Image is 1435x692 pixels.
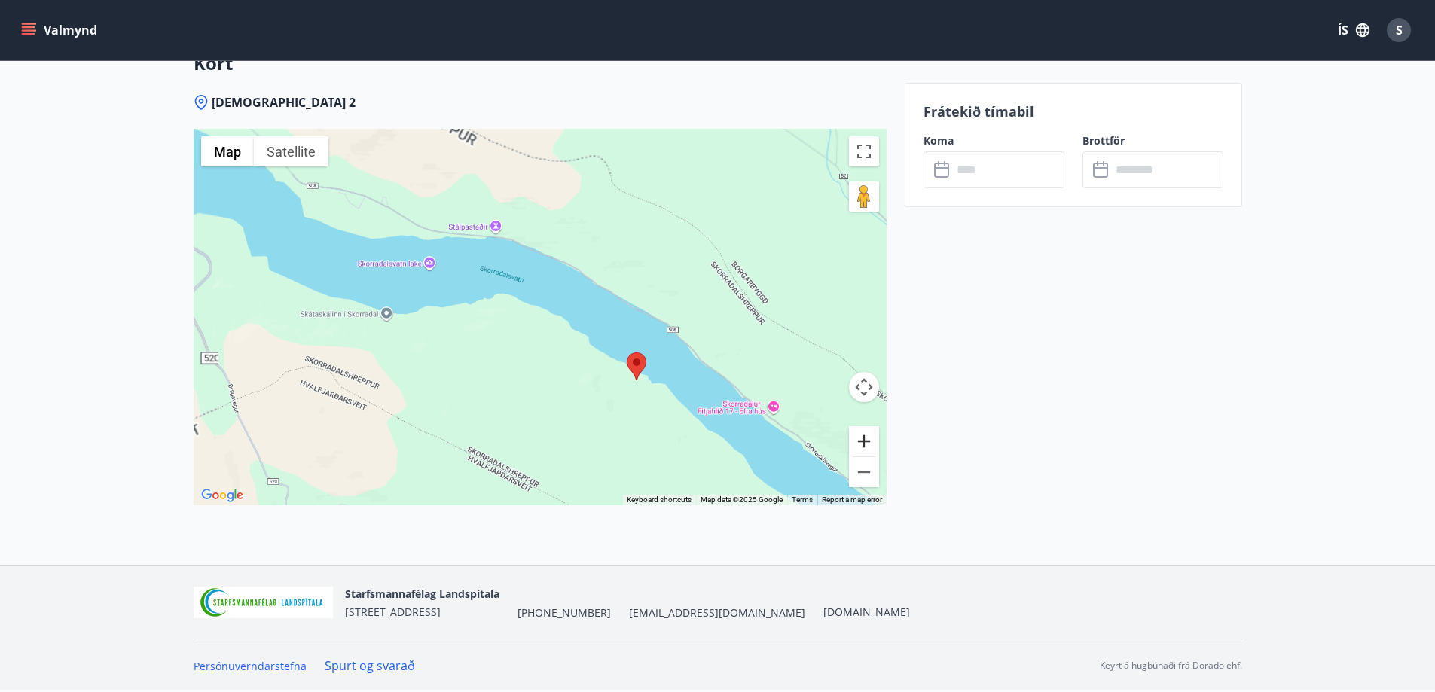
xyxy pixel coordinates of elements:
[924,102,1223,121] p: Frátekið tímabil
[849,426,879,456] button: Zoom in
[1330,17,1378,44] button: ÍS
[194,50,887,76] h3: Kort
[701,495,783,504] span: Map data ©2025 Google
[822,495,882,504] a: Report a map error
[194,587,334,619] img: 55zIgFoyM5pksCsVQ4sUOj1FUrQvjI8pi0QwpkWm.png
[18,17,103,44] button: menu
[823,605,910,619] a: [DOMAIN_NAME]
[254,136,328,166] button: Show satellite imagery
[792,495,813,504] a: Terms
[194,659,307,673] a: Persónuverndarstefna
[1082,133,1223,148] label: Brottför
[849,181,879,212] button: Drag Pegman onto the map to open Street View
[627,495,692,505] button: Keyboard shortcuts
[201,136,254,166] button: Show street map
[1396,22,1403,38] span: S
[325,657,415,674] a: Spurt og svarað
[849,372,879,402] button: Map camera controls
[849,457,879,487] button: Zoom out
[345,605,441,619] span: [STREET_ADDRESS]
[197,486,247,505] a: Open this area in Google Maps (opens a new window)
[629,605,805,620] span: [EMAIL_ADDRESS][DOMAIN_NAME]
[197,486,247,505] img: Google
[518,605,611,620] span: [PHONE_NUMBER]
[1100,659,1242,672] p: Keyrt á hugbúnaði frá Dorado ehf.
[924,133,1064,148] label: Koma
[1381,12,1417,48] button: S
[849,136,879,166] button: Toggle fullscreen view
[212,94,356,111] span: [DEMOGRAPHIC_DATA] 2
[345,587,499,601] span: Starfsmannafélag Landspítala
